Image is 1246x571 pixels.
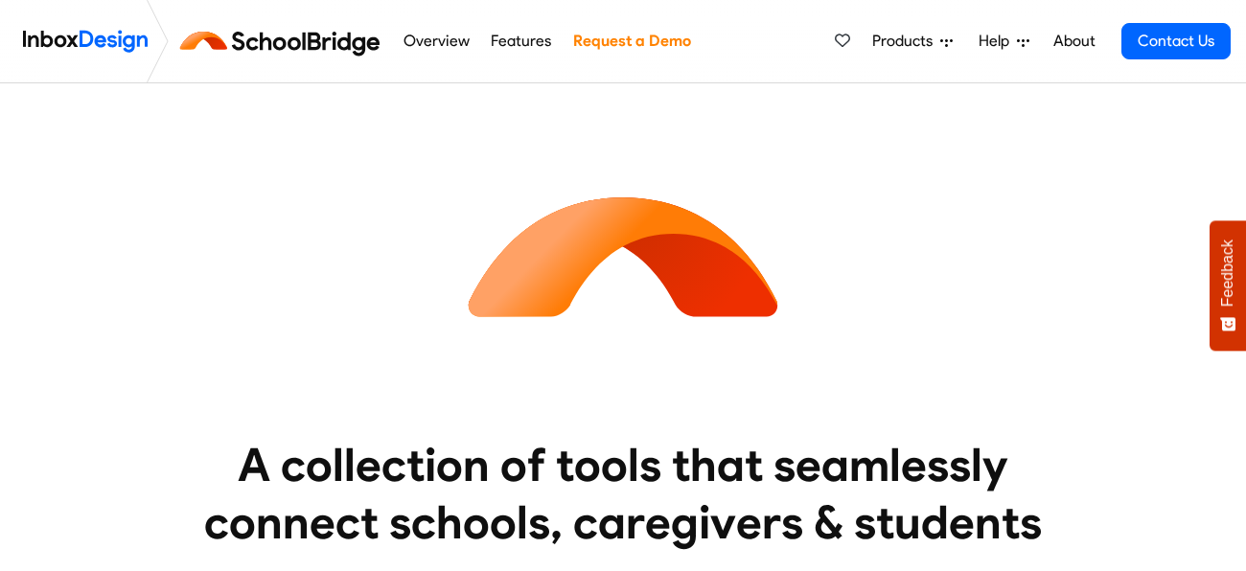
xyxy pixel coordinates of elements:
[450,83,796,428] img: icon_schoolbridge.svg
[176,18,392,64] img: schoolbridge logo
[168,436,1078,551] heading: A collection of tools that seamlessly connect schools, caregivers & students
[979,30,1017,53] span: Help
[971,22,1037,60] a: Help
[398,22,474,60] a: Overview
[1121,23,1231,59] a: Contact Us
[865,22,960,60] a: Products
[872,30,940,53] span: Products
[486,22,557,60] a: Features
[1219,240,1236,307] span: Feedback
[567,22,696,60] a: Request a Demo
[1210,220,1246,351] button: Feedback - Show survey
[1048,22,1100,60] a: About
